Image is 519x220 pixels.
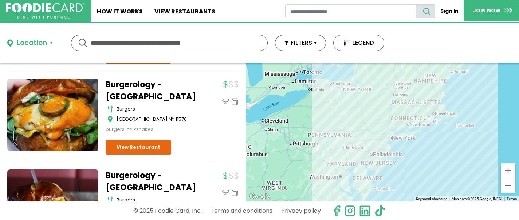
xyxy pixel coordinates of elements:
img: linkedin.svg [359,205,371,217]
button: FILTERS [275,35,326,51]
span: NY [169,116,174,123]
a: Open this area in Google Maps (opens a new window) [248,192,272,201]
button: Keyboard shortcuts [416,196,447,201]
a: View Restaurant [106,140,171,155]
img: map_icon.svg [107,116,113,123]
input: restaurant search [285,4,416,18]
img: pickup_icon.svg [231,189,239,196]
div: burgers, milkshakes [106,126,197,133]
button: Zoom in [501,163,515,178]
p: © 2025 Foodie Card, Inc. [133,204,202,217]
button: search [416,4,435,18]
button: LEGEND [333,35,384,51]
img: cutlery_icon.svg [107,196,113,204]
div: burgers [117,196,197,204]
img: tiktok.svg [374,205,386,217]
a: Burgerology - [GEOGRAPHIC_DATA] [106,169,197,193]
img: dinein_icon.svg [222,98,229,105]
img: dinein_icon.svg [222,189,229,196]
a: Terms and conditions [211,204,272,217]
span: Map data ©2025 Google, INEGI [452,197,502,201]
a: Privacy policy [281,204,321,217]
a: Sign In [435,4,464,18]
button: Location [7,38,53,48]
a: Burgerology - [GEOGRAPHIC_DATA] [106,79,197,103]
a: Terms [507,197,517,201]
svg: check us out on facebook [331,205,343,217]
div: , [117,116,197,123]
img: Google [248,192,272,201]
img: pickup_icon.svg [231,98,239,105]
img: cutlery_icon.svg [107,105,113,113]
button: Zoom out [501,178,515,193]
span: 11570 [176,116,187,123]
div: burgers [117,105,197,113]
span: [GEOGRAPHIC_DATA] [117,116,168,123]
div: Location [17,38,47,48]
img: FoodieCard; Eat, Drink, Save, Donate [6,3,85,19]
